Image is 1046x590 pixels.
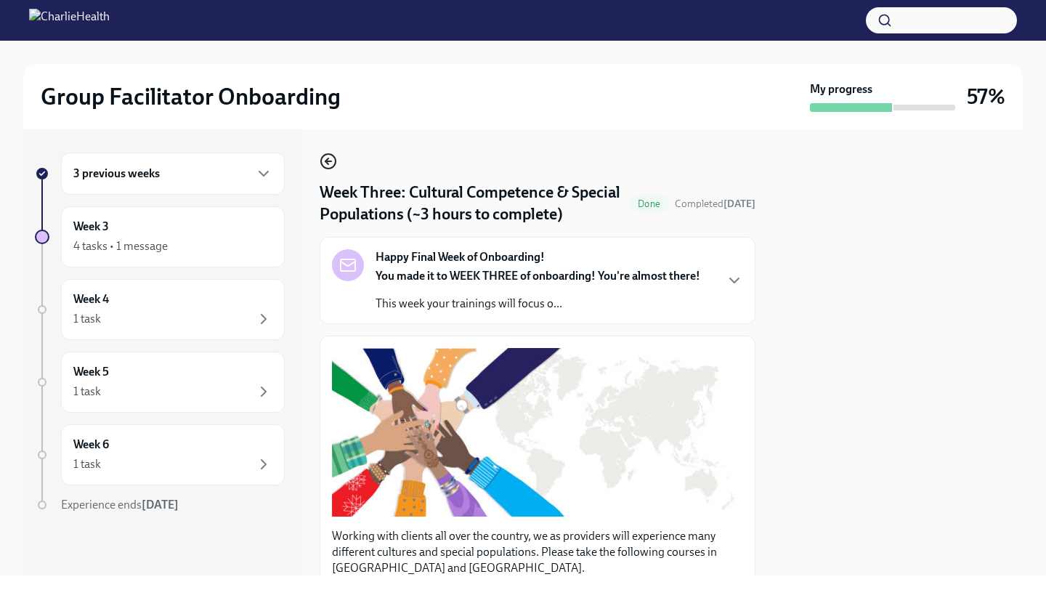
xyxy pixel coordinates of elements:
img: CharlieHealth [29,9,110,32]
strong: [DATE] [142,498,179,512]
span: October 3rd, 2025 14:05 [675,197,755,211]
strong: My progress [810,81,872,97]
button: Zoom image [332,348,743,517]
span: Experience ends [61,498,179,512]
h6: Week 5 [73,364,109,380]
h4: Week Three: Cultural Competence & Special Populations (~3 hours to complete) [320,182,623,225]
strong: [DATE] [723,198,755,210]
p: This week your trainings will focus o... [376,296,700,312]
a: Week 61 task [35,424,285,485]
a: Week 41 task [35,279,285,340]
h3: 57% [967,84,1005,110]
div: 1 task [73,456,101,472]
div: 3 previous weeks [61,153,285,195]
h6: 3 previous weeks [73,166,160,182]
h2: Group Facilitator Onboarding [41,82,341,111]
a: Week 34 tasks • 1 message [35,206,285,267]
span: Done [629,198,669,209]
div: 4 tasks • 1 message [73,238,168,254]
strong: Happy Final Week of Onboarding! [376,249,545,265]
div: 1 task [73,311,101,327]
h6: Week 4 [73,291,109,307]
span: Completed [675,198,755,210]
a: Week 51 task [35,352,285,413]
strong: You made it to WEEK THREE of onboarding! You're almost there! [376,269,700,283]
p: Working with clients all over the country, we as providers will experience many different culture... [332,528,743,576]
h6: Week 3 [73,219,109,235]
div: 1 task [73,384,101,400]
h6: Week 6 [73,437,109,453]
